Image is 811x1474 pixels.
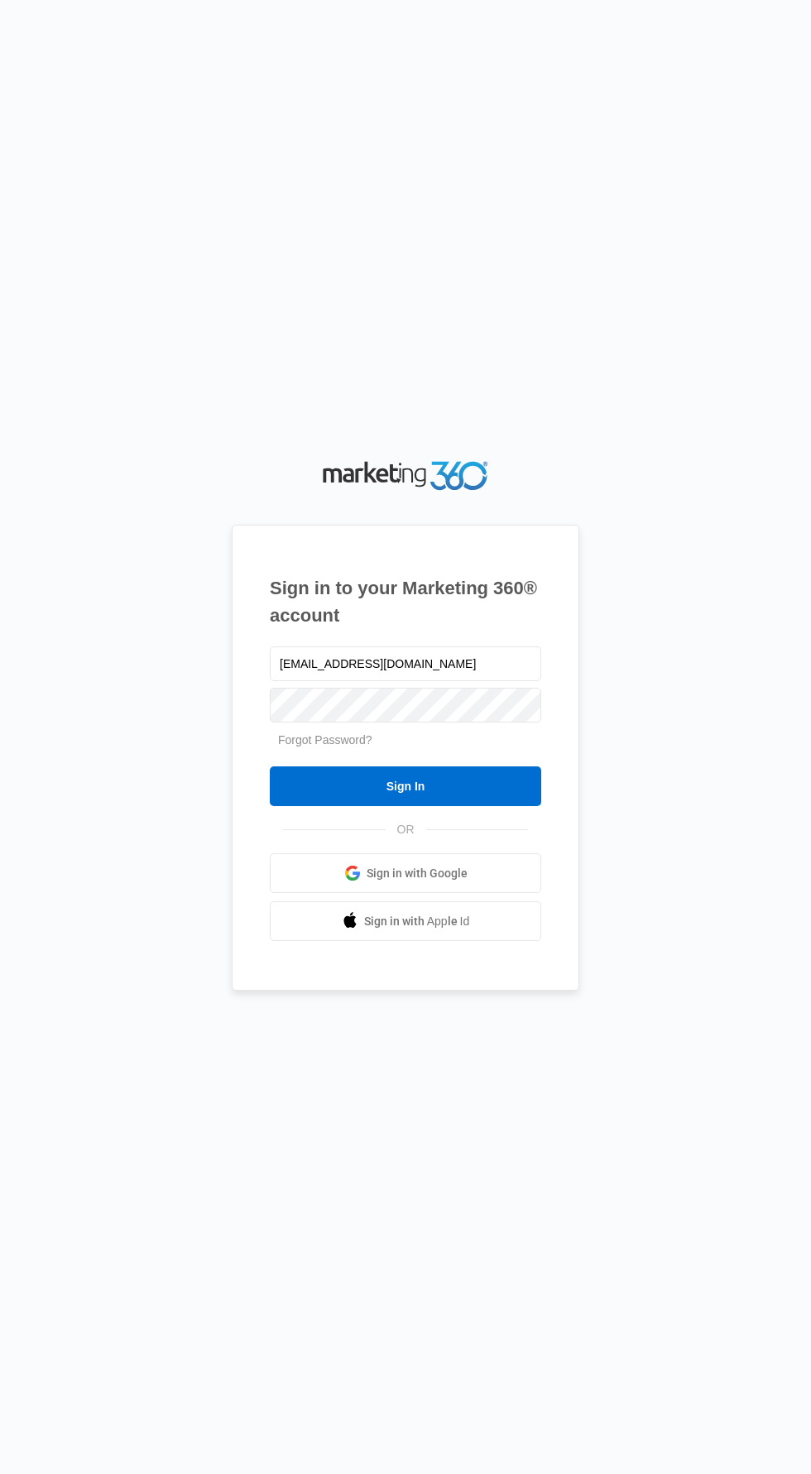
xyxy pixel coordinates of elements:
[270,766,541,806] input: Sign In
[270,901,541,941] a: Sign in with Apple Id
[367,865,468,882] span: Sign in with Google
[270,646,541,681] input: Email
[270,853,541,893] a: Sign in with Google
[386,821,426,838] span: OR
[364,913,470,930] span: Sign in with Apple Id
[270,574,541,629] h1: Sign in to your Marketing 360® account
[278,733,372,747] a: Forgot Password?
